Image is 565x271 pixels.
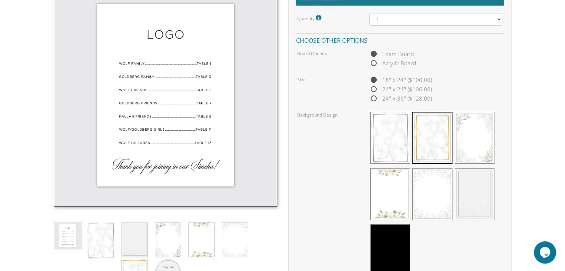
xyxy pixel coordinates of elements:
[297,13,323,23] label: Quantity
[221,222,249,258] img: seating-board-background5.jpg
[121,222,149,258] img: seating-board-background2.jpg
[188,222,215,258] img: seating-board-background4.jpg
[369,75,432,85] span: 18" x 24" ($100.00)
[369,49,414,59] span: Foam Board
[369,85,432,94] span: 24" x 24" ($106.00)
[369,94,432,103] span: 24" x 36" ($128.00)
[534,241,558,264] iframe: chat widget
[54,222,82,249] img: seating-board-style1.jpg
[297,50,327,57] label: Board Options
[87,222,115,259] img: seating-board-background1.jpg
[297,112,338,118] label: Background Design
[369,59,416,68] span: Acrylic Board
[154,222,182,258] img: seating-board-background3.jpg
[297,76,306,83] label: Size
[296,33,504,46] h4: Choose other options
